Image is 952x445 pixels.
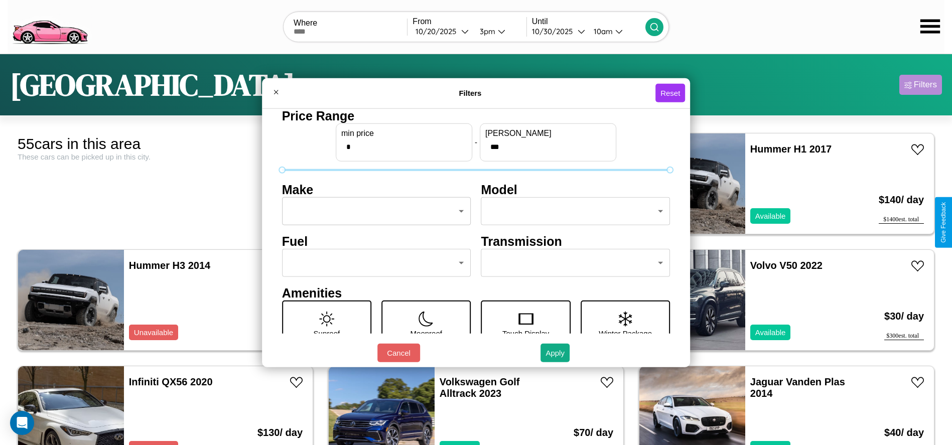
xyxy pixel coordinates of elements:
[18,153,313,161] div: These cars can be picked up in this city.
[475,27,498,36] div: 3pm
[413,26,472,37] button: 10/20/2025
[10,411,34,435] div: Open Intercom Messenger
[18,135,313,153] div: 55 cars in this area
[750,143,832,155] a: Hummer H1 2017
[879,216,924,224] div: $ 1400 est. total
[655,84,685,102] button: Reset
[750,376,845,399] a: Jaguar Vanden Plas 2014
[940,202,947,243] div: Give Feedback
[440,376,520,399] a: Volkswagen Golf Alltrack 2023
[879,184,924,216] h3: $ 140 / day
[377,344,420,362] button: Cancel
[755,326,786,339] p: Available
[532,27,578,36] div: 10 / 30 / 2025
[285,89,655,97] h4: Filters
[282,234,471,248] h4: Fuel
[282,285,670,300] h4: Amenities
[586,26,645,37] button: 10am
[532,17,645,26] label: Until
[884,332,924,340] div: $ 300 est. total
[416,27,461,36] div: 10 / 20 / 2025
[589,27,615,36] div: 10am
[481,234,670,248] h4: Transmission
[755,209,786,223] p: Available
[413,17,526,26] label: From
[10,64,295,105] h1: [GEOGRAPHIC_DATA]
[134,326,173,339] p: Unavailable
[282,108,670,123] h4: Price Range
[540,344,570,362] button: Apply
[341,128,467,137] label: min price
[750,260,823,271] a: Volvo V50 2022
[8,5,92,47] img: logo
[314,326,340,340] p: Sunroof
[129,260,210,271] a: Hummer H3 2014
[502,326,549,340] p: Touch Display
[599,326,652,340] p: Winter Package
[481,182,670,197] h4: Model
[472,26,526,37] button: 3pm
[411,326,442,340] p: Moonroof
[485,128,611,137] label: [PERSON_NAME]
[294,19,407,28] label: Where
[475,135,477,149] p: -
[884,301,924,332] h3: $ 30 / day
[899,75,942,95] button: Filters
[129,376,213,387] a: Infiniti QX56 2020
[914,80,937,90] div: Filters
[282,182,471,197] h4: Make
